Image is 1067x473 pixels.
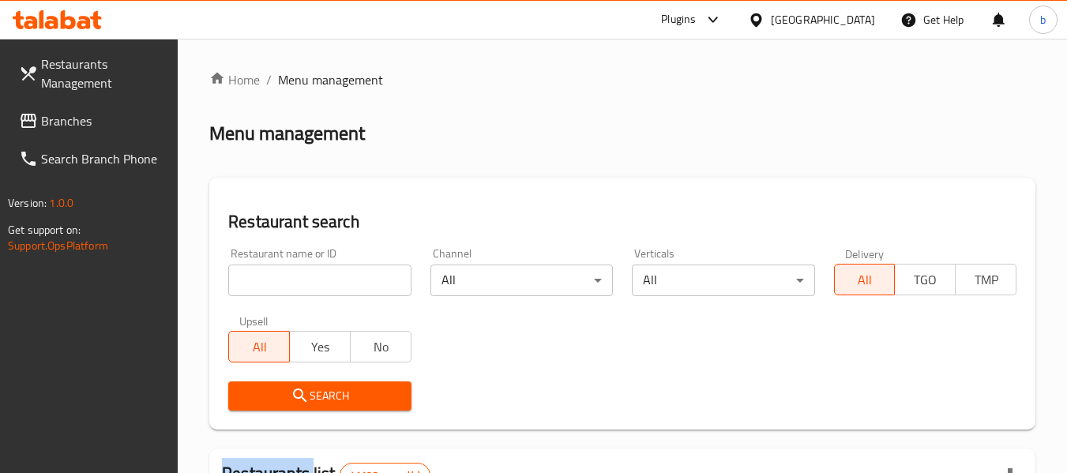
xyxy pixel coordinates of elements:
span: No [357,336,405,359]
span: Menu management [278,70,383,89]
span: Branches [41,111,166,130]
button: TGO [894,264,956,295]
li: / [266,70,272,89]
div: [GEOGRAPHIC_DATA] [771,11,875,28]
button: TMP [955,264,1016,295]
span: TMP [962,268,1010,291]
span: Yes [296,336,344,359]
a: Search Branch Phone [6,140,178,178]
nav: breadcrumb [209,70,1035,89]
span: Get support on: [8,220,81,240]
div: Plugins [661,10,696,29]
span: Search [241,386,398,406]
input: Search for restaurant name or ID.. [228,265,411,296]
span: Search Branch Phone [41,149,166,168]
a: Home [209,70,260,89]
a: Restaurants Management [6,45,178,102]
span: All [841,268,889,291]
button: All [228,331,290,362]
h2: Restaurant search [228,210,1016,234]
span: 1.0.0 [49,193,73,213]
span: Version: [8,193,47,213]
button: Search [228,381,411,411]
span: b [1040,11,1046,28]
span: All [235,336,284,359]
button: Yes [289,331,351,362]
label: Upsell [239,315,269,326]
button: All [834,264,896,295]
span: Restaurants Management [41,54,166,92]
span: TGO [901,268,949,291]
h2: Menu management [209,121,365,146]
a: Support.OpsPlatform [8,235,108,256]
div: All [632,265,814,296]
label: Delivery [845,248,885,259]
a: Branches [6,102,178,140]
button: No [350,331,411,362]
div: All [430,265,613,296]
